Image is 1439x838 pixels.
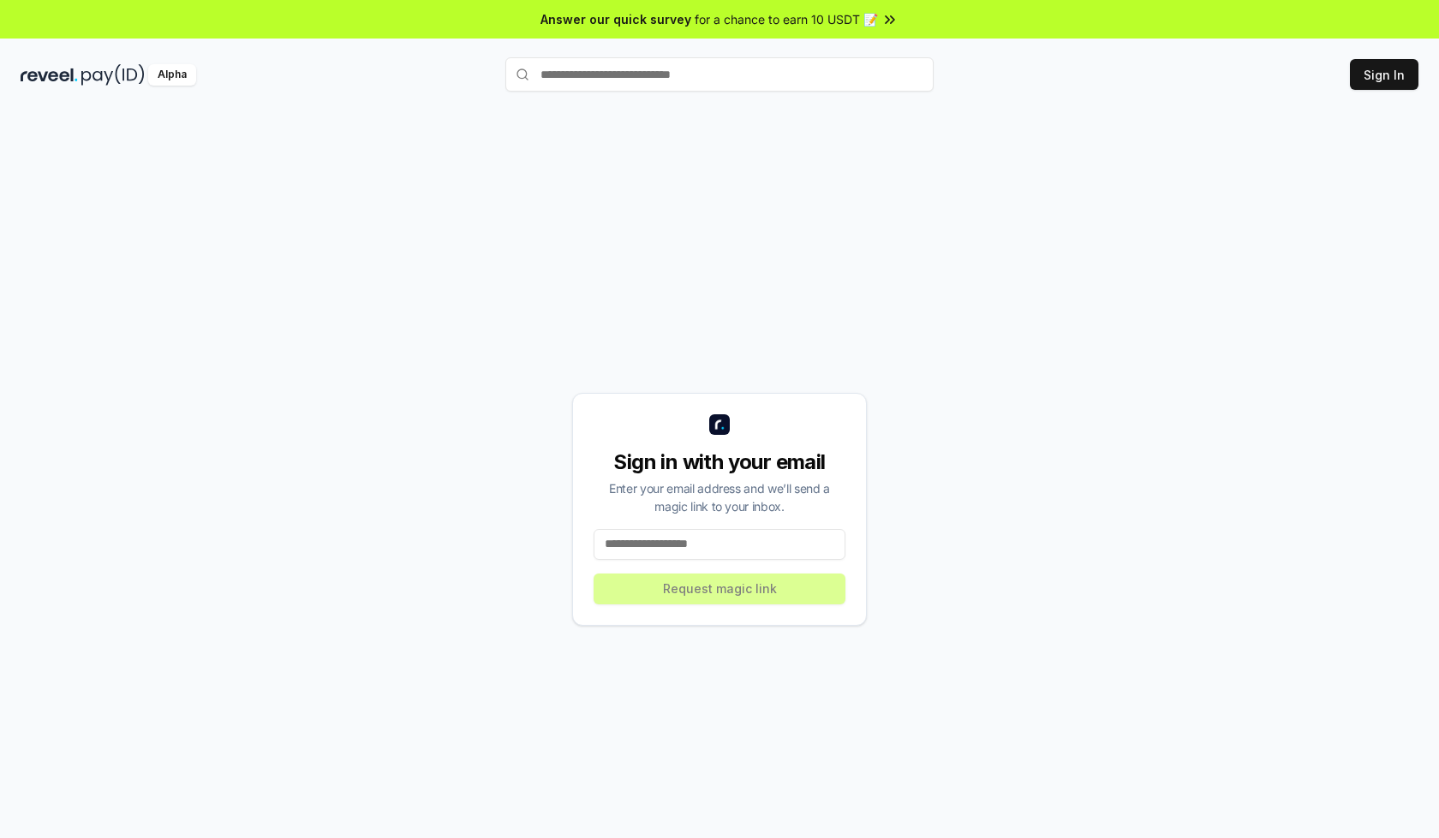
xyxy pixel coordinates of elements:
[695,10,878,28] span: for a chance to earn 10 USDT 📝
[709,414,730,435] img: logo_small
[594,479,845,515] div: Enter your email address and we’ll send a magic link to your inbox.
[81,64,145,86] img: pay_id
[21,64,78,86] img: reveel_dark
[148,64,196,86] div: Alpha
[594,449,845,476] div: Sign in with your email
[1350,59,1418,90] button: Sign In
[540,10,691,28] span: Answer our quick survey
